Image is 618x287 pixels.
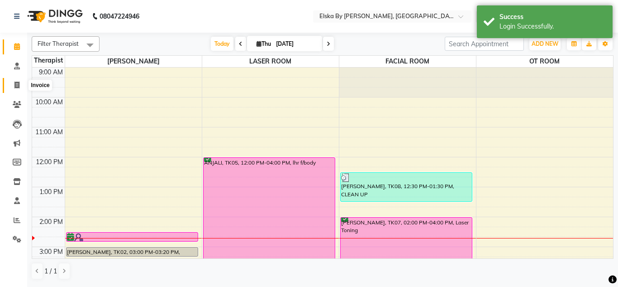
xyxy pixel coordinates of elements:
[339,56,476,67] span: FACIAL ROOM
[38,247,65,257] div: 3:00 PM
[204,158,335,276] div: ANJALI, TK05, 12:00 PM-04:00 PM, lhr f/body
[211,37,233,51] span: Today
[100,4,139,29] b: 08047224946
[65,56,202,67] span: [PERSON_NAME]
[38,217,65,227] div: 2:00 PM
[499,22,606,31] div: Login Successfully.
[23,4,85,29] img: logo
[29,80,52,91] div: Invoice
[341,218,472,276] div: [PERSON_NAME], TK07, 02:00 PM-04:00 PM, Laser Toning
[34,157,65,167] div: 12:00 PM
[38,40,79,47] span: Filter Therapist
[499,12,606,22] div: Success
[67,233,198,241] div: [PERSON_NAME], TK13, 02:30 PM-02:50 PM, CONSULTATION
[32,56,65,65] div: Therapist
[33,127,65,137] div: 11:00 AM
[38,187,65,197] div: 1:00 PM
[341,173,472,201] div: [PERSON_NAME], TK08, 12:30 PM-01:30 PM, CLEAN UP
[529,38,561,50] button: ADD NEW
[254,40,273,47] span: Thu
[445,37,524,51] input: Search Appointment
[44,267,57,276] span: 1 / 1
[532,40,558,47] span: ADD NEW
[476,56,613,67] span: OT ROOM
[273,37,319,51] input: 2025-09-04
[202,56,339,67] span: LASER ROOM
[67,248,198,256] div: [PERSON_NAME], TK02, 03:00 PM-03:20 PM, CONSULTATION
[33,97,65,107] div: 10:00 AM
[37,68,65,77] div: 9:00 AM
